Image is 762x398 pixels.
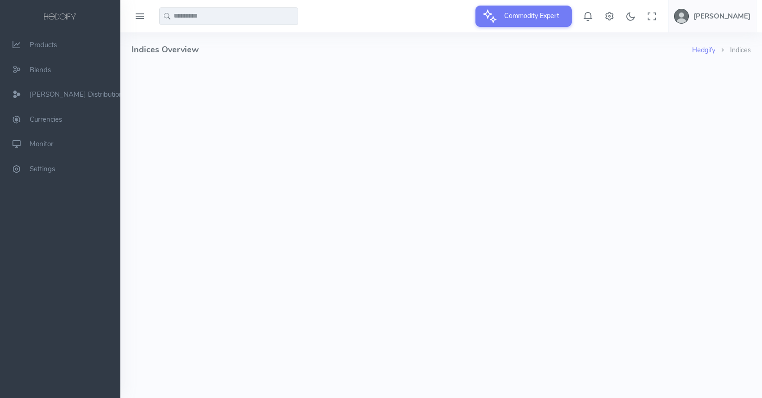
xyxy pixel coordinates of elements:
[30,139,53,149] span: Monitor
[693,12,750,20] h5: [PERSON_NAME]
[475,6,572,27] button: Commodity Expert
[30,164,55,174] span: Settings
[475,11,572,20] a: Commodity Expert
[715,45,751,56] li: Indices
[42,12,78,22] img: logo
[30,65,51,75] span: Blends
[692,45,715,55] a: Hedgify
[499,6,565,26] span: Commodity Expert
[30,115,62,124] span: Currencies
[674,9,689,24] img: user-image
[30,40,57,50] span: Products
[131,32,692,67] h4: Indices Overview
[30,90,146,99] span: [PERSON_NAME] Distribution Blends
